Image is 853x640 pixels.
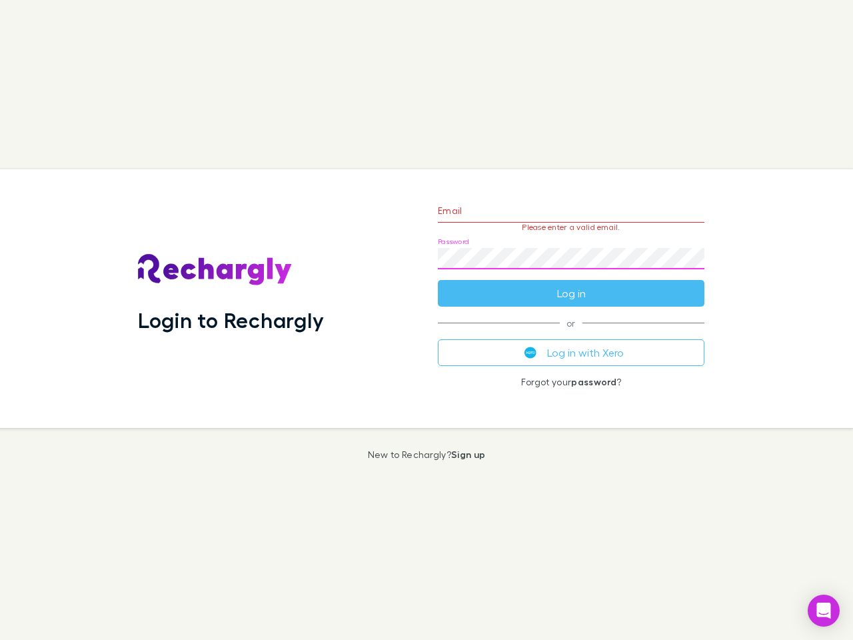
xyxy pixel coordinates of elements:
[368,449,486,460] p: New to Rechargly?
[451,449,485,460] a: Sign up
[524,347,536,359] img: Xero's logo
[138,307,324,333] h1: Login to Rechargly
[438,377,704,387] p: Forgot your ?
[438,237,469,247] label: Password
[808,595,840,627] div: Open Intercom Messenger
[438,223,704,232] p: Please enter a valid email.
[438,280,704,307] button: Log in
[571,376,616,387] a: password
[138,254,293,286] img: Rechargly's Logo
[438,339,704,366] button: Log in with Xero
